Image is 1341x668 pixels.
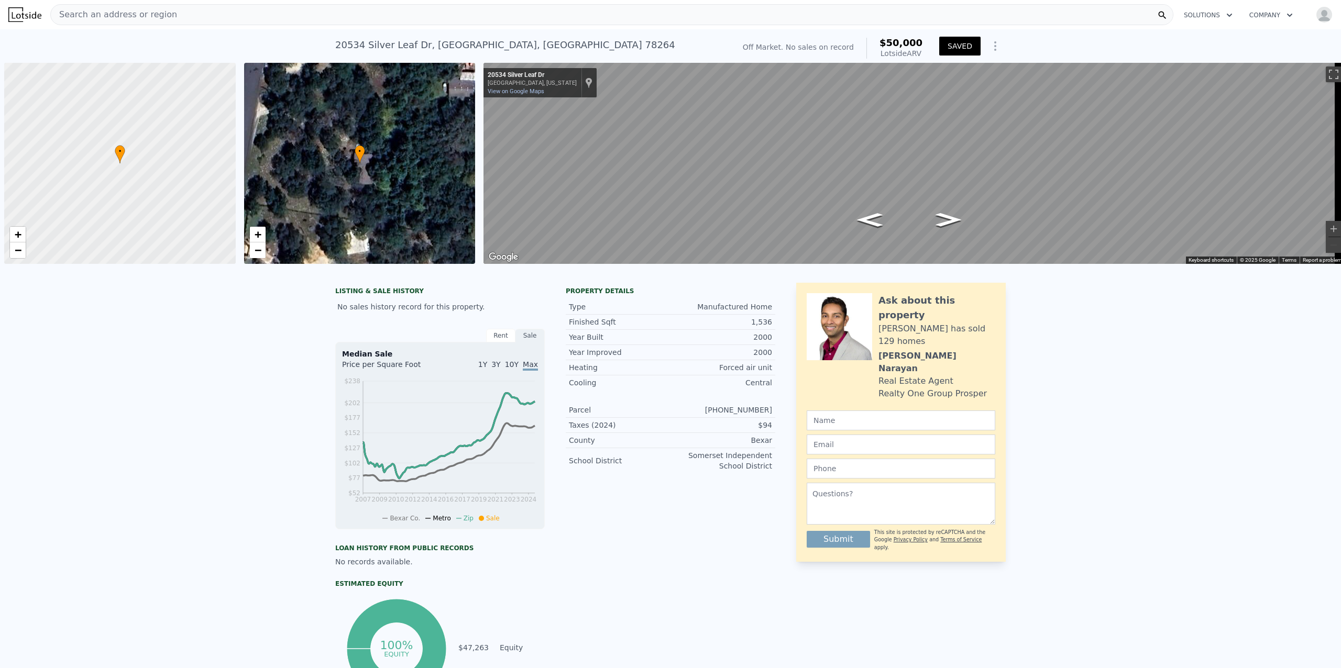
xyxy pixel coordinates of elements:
[487,496,503,503] tspan: 2021
[491,360,500,369] span: 3Y
[335,544,545,552] div: Loan history from public records
[670,420,772,430] div: $94
[880,48,922,59] div: Lotside ARV
[569,405,670,415] div: Parcel
[335,38,675,52] div: 20534 Silver Leaf Dr , [GEOGRAPHIC_DATA] , [GEOGRAPHIC_DATA] 78264
[878,350,995,375] div: [PERSON_NAME] Narayan
[488,71,577,80] div: 20534 Silver Leaf Dr
[478,360,487,369] span: 1Y
[878,293,995,322] div: Ask about this property
[254,228,261,241] span: +
[335,556,545,567] div: No records available.
[670,302,772,312] div: Manufactured Home
[421,496,437,503] tspan: 2014
[670,317,772,327] div: 1,536
[566,287,775,295] div: Property details
[670,347,772,358] div: 2000
[1189,257,1234,264] button: Keyboard shortcuts
[344,460,360,467] tspan: $102
[344,399,360,407] tspan: $202
[10,242,26,258] a: Zoom out
[515,329,545,342] div: Sale
[670,377,772,388] div: Central
[523,360,538,371] span: Max
[388,496,404,503] tspan: 2010
[344,377,360,385] tspan: $238
[335,287,545,297] div: LISTING & SALE HISTORY
[488,88,544,95] a: View on Google Maps
[569,377,670,388] div: Cooling
[569,332,670,342] div: Year Built
[505,360,519,369] span: 10Y
[342,349,538,359] div: Median Sale
[486,250,521,264] img: Google
[1241,6,1301,25] button: Company
[355,496,371,503] tspan: 2007
[1316,6,1333,23] img: avatar
[521,496,537,503] tspan: 2024
[925,210,972,230] path: Go South, Silver Leaf Dr
[670,405,772,415] div: [PHONE_NUMBER]
[380,639,413,652] tspan: 100%
[250,242,266,258] a: Zoom out
[670,435,772,446] div: Bexar
[348,474,360,482] tspan: $77
[504,496,520,503] tspan: 2023
[569,455,670,466] div: School District
[384,650,409,658] tspan: equity
[585,77,592,88] a: Show location on map
[405,496,421,503] tspan: 2012
[371,496,388,503] tspan: 2009
[880,37,922,48] span: $50,000
[569,302,670,312] div: Type
[874,529,995,551] div: This site is protected by reCAPTCHA and the Google and apply.
[894,537,928,542] a: Privacy Policy
[1282,257,1296,263] a: Terms (opens in new tab)
[344,444,360,452] tspan: $127
[1175,6,1241,25] button: Solutions
[569,362,670,373] div: Heating
[254,243,261,257] span: −
[569,435,670,446] div: County
[355,147,365,156] span: •
[498,642,545,653] td: Equity
[458,642,489,653] td: $47,263
[940,537,982,542] a: Terms of Service
[569,420,670,430] div: Taxes (2024)
[569,347,670,358] div: Year Improved
[15,243,21,257] span: −
[1240,257,1276,263] span: © 2025 Google
[115,145,125,163] div: •
[335,297,545,316] div: No sales history record for this property.
[670,450,772,471] div: Somerset Independent School District
[348,489,360,497] tspan: $52
[807,435,995,454] input: Email
[486,250,521,264] a: Open this area in Google Maps (opens a new window)
[939,37,981,55] button: SAVED
[464,515,474,522] span: Zip
[670,332,772,342] div: 2000
[51,8,177,21] span: Search an address or region
[250,227,266,242] a: Zoom in
[807,459,995,478] input: Phone
[878,387,987,400] div: Realty One Group Prosper
[390,515,420,522] span: Bexar Co.
[670,362,772,373] div: Forced air unit
[569,317,670,327] div: Finished Sqft
[471,496,487,503] tspan: 2019
[438,496,454,503] tspan: 2016
[433,515,450,522] span: Metro
[10,227,26,242] a: Zoom in
[846,210,894,230] path: Go North, Silver Leaf Dr
[15,228,21,241] span: +
[743,42,854,52] div: Off Market. No sales on record
[342,359,440,376] div: Price per Square Foot
[335,580,545,588] div: Estimated Equity
[488,80,577,86] div: [GEOGRAPHIC_DATA], [US_STATE]
[807,410,995,430] input: Name
[985,36,1006,57] button: Show Options
[486,329,515,342] div: Rent
[454,496,470,503] tspan: 2017
[8,7,41,22] img: Lotside
[344,429,360,437] tspan: $152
